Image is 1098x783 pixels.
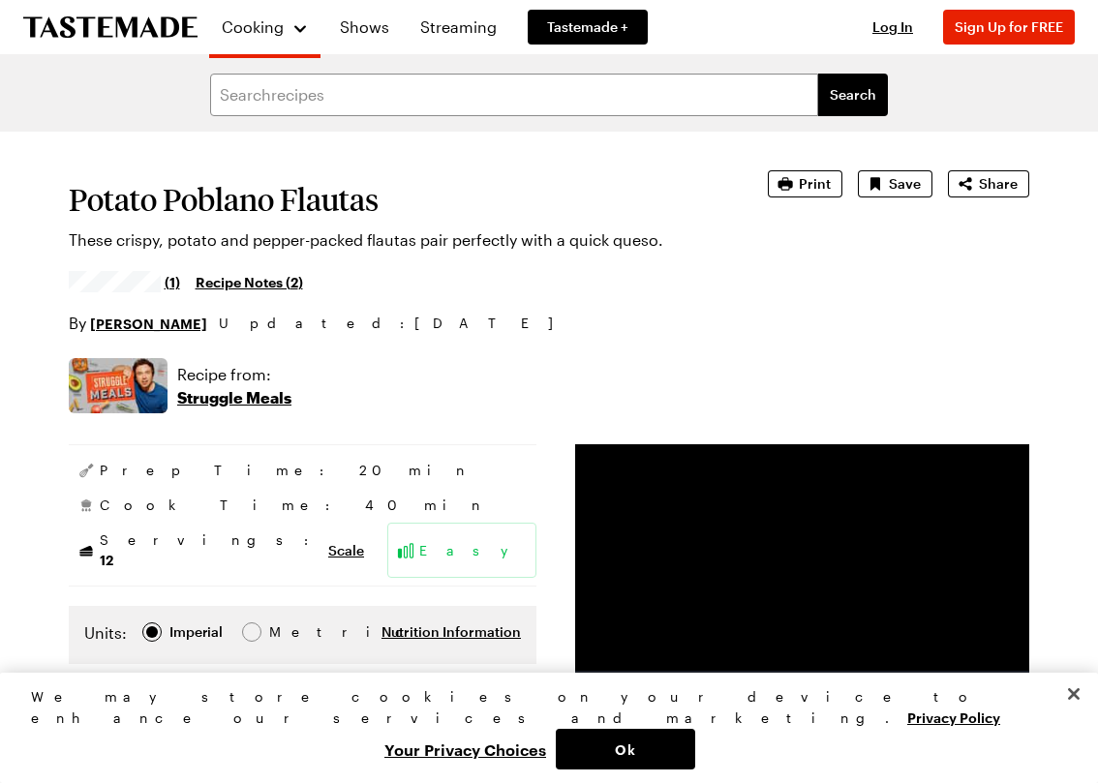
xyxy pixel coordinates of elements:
[169,621,223,643] div: Imperial
[31,686,1051,769] div: Privacy
[84,621,127,645] label: Units:
[381,622,521,642] button: Nutrition Information
[31,686,1051,729] div: We may store cookies on your device to enhance our services and marketing.
[818,74,888,116] button: filters
[943,10,1075,45] button: Sign Up for FREE
[889,174,921,194] span: Save
[547,17,628,37] span: Tastemade +
[221,8,309,46] button: Cooking
[858,170,932,197] button: Save recipe
[100,550,113,568] span: 12
[1052,673,1095,715] button: Close
[100,461,472,480] span: Prep Time: 20 min
[269,621,312,643] span: Metric
[69,312,207,335] p: By
[872,18,913,35] span: Log In
[100,496,487,515] span: Cook Time: 40 min
[952,671,991,700] button: Picture-in-Picture
[165,272,180,291] span: (1)
[177,363,291,409] a: Recipe from:Struggle Meals
[169,621,225,643] span: Imperial
[854,17,931,37] button: Log In
[768,170,842,197] button: Print
[528,10,648,45] a: Tastemade +
[23,16,198,39] a: To Tastemade Home Page
[575,444,1029,700] video-js: Video Player
[177,386,291,409] p: Struggle Meals
[979,174,1018,194] span: Share
[375,729,556,769] button: Your Privacy Choices
[84,621,310,648] div: Imperial Metric
[948,170,1029,197] button: Share
[196,271,303,292] a: Recipe Notes (2)
[90,313,207,334] a: [PERSON_NAME]
[69,274,180,289] a: 2/5 stars from 1 reviews
[955,18,1063,35] span: Sign Up for FREE
[69,358,168,413] img: Show where recipe is used
[222,17,284,36] span: Cooking
[419,541,528,560] span: Easy
[575,671,614,700] button: Replay
[100,530,319,570] span: Servings:
[799,174,831,194] span: Print
[991,671,1029,700] button: Fullscreen
[177,363,291,386] p: Recipe from:
[907,708,1000,726] a: More information about your privacy, opens in a new tab
[269,621,310,643] div: Metric
[830,85,876,105] span: Search
[69,228,714,252] p: These crispy, potato and pepper-packed flautas pair perfectly with a quick queso.
[328,541,364,560] button: Scale
[69,182,714,217] h1: Potato Poblano Flautas
[614,671,653,700] button: Mute
[556,729,695,769] button: Ok
[219,313,572,334] span: Updated : [DATE]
